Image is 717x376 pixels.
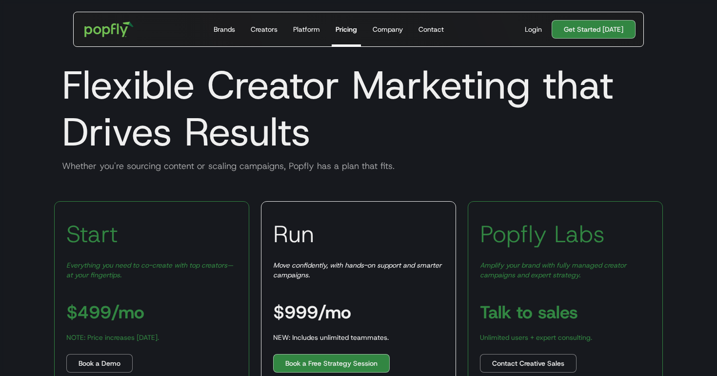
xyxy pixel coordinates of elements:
[79,358,120,368] div: Book a Demo
[369,12,407,46] a: Company
[480,303,578,321] h3: Talk to sales
[480,261,626,279] em: Amplify your brand with fully managed creator campaigns and expert strategy.
[285,358,378,368] div: Book a Free Strategy Session
[66,261,233,279] em: Everything you need to co-create with top creators—at your fingertips.
[289,12,324,46] a: Platform
[54,62,663,155] h1: Flexible Creator Marketing that Drives Results
[210,12,239,46] a: Brands
[492,358,564,368] div: Contact Creative Sales
[66,303,144,321] h3: $499/mo
[66,219,118,249] h3: Start
[273,354,390,373] a: Book a Free Strategy Session
[480,219,605,249] h3: Popfly Labs
[332,12,361,46] a: Pricing
[521,24,546,34] a: Login
[66,333,159,342] div: NOTE: Price increases [DATE].
[480,354,577,373] a: Contact Creative Sales
[273,303,351,321] h3: $999/mo
[66,354,133,373] a: Book a Demo
[273,261,441,279] em: Move confidently, with hands-on support and smarter campaigns.
[247,12,281,46] a: Creators
[251,24,278,34] div: Creators
[418,24,444,34] div: Contact
[54,160,663,172] div: Whether you're sourcing content or scaling campaigns, Popfly has a plan that fits.
[480,333,592,342] div: Unlimited users + expert consulting.
[552,20,636,39] a: Get Started [DATE]
[293,24,320,34] div: Platform
[273,333,389,342] div: NEW: Includes unlimited teammates.
[525,24,542,34] div: Login
[336,24,357,34] div: Pricing
[415,12,448,46] a: Contact
[373,24,403,34] div: Company
[214,24,235,34] div: Brands
[273,219,314,249] h3: Run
